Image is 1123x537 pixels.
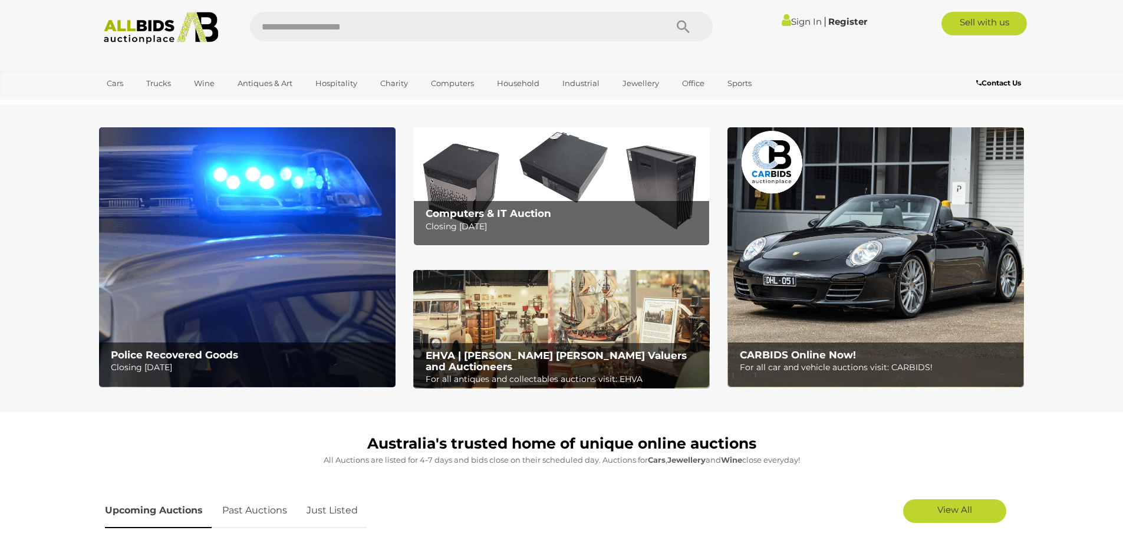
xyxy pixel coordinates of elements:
img: Police Recovered Goods [99,127,396,387]
a: Sign In [782,16,822,27]
a: Charity [373,74,416,93]
b: EHVA | [PERSON_NAME] [PERSON_NAME] Valuers and Auctioneers [426,350,687,373]
strong: Wine [721,455,742,464]
p: All Auctions are listed for 4-7 days and bids close on their scheduled day. Auctions for , and cl... [105,453,1019,467]
a: Household [489,74,547,93]
span: View All [937,504,972,515]
a: [GEOGRAPHIC_DATA] [99,93,198,113]
a: CARBIDS Online Now! CARBIDS Online Now! For all car and vehicle auctions visit: CARBIDS! [727,127,1024,387]
a: EHVA | Evans Hastings Valuers and Auctioneers EHVA | [PERSON_NAME] [PERSON_NAME] Valuers and Auct... [413,270,710,389]
strong: Jewellery [667,455,706,464]
a: Computers & IT Auction Computers & IT Auction Closing [DATE] [413,127,710,246]
a: Cars [99,74,131,93]
img: Computers & IT Auction [413,127,710,246]
h1: Australia's trusted home of unique online auctions [105,436,1019,452]
a: Upcoming Auctions [105,493,212,528]
a: Past Auctions [213,493,296,528]
button: Search [654,12,713,41]
a: Jewellery [615,74,667,93]
a: Office [674,74,712,93]
a: Contact Us [976,77,1024,90]
img: Allbids.com.au [97,12,225,44]
b: Computers & IT Auction [426,207,551,219]
a: Just Listed [298,493,367,528]
a: Antiques & Art [230,74,300,93]
a: Police Recovered Goods Police Recovered Goods Closing [DATE] [99,127,396,387]
a: Register [828,16,867,27]
strong: Cars [648,455,666,464]
b: Police Recovered Goods [111,349,238,361]
a: View All [903,499,1006,523]
a: Sports [720,74,759,93]
a: Trucks [139,74,179,93]
img: CARBIDS Online Now! [727,127,1024,387]
b: Contact Us [976,78,1021,87]
p: For all car and vehicle auctions visit: CARBIDS! [740,360,1017,375]
p: Closing [DATE] [111,360,388,375]
p: Closing [DATE] [426,219,703,234]
a: Wine [186,74,222,93]
a: Computers [423,74,482,93]
a: Sell with us [941,12,1027,35]
a: Hospitality [308,74,365,93]
img: EHVA | Evans Hastings Valuers and Auctioneers [413,270,710,389]
p: For all antiques and collectables auctions visit: EHVA [426,372,703,387]
a: Industrial [555,74,607,93]
span: | [824,15,826,28]
b: CARBIDS Online Now! [740,349,856,361]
